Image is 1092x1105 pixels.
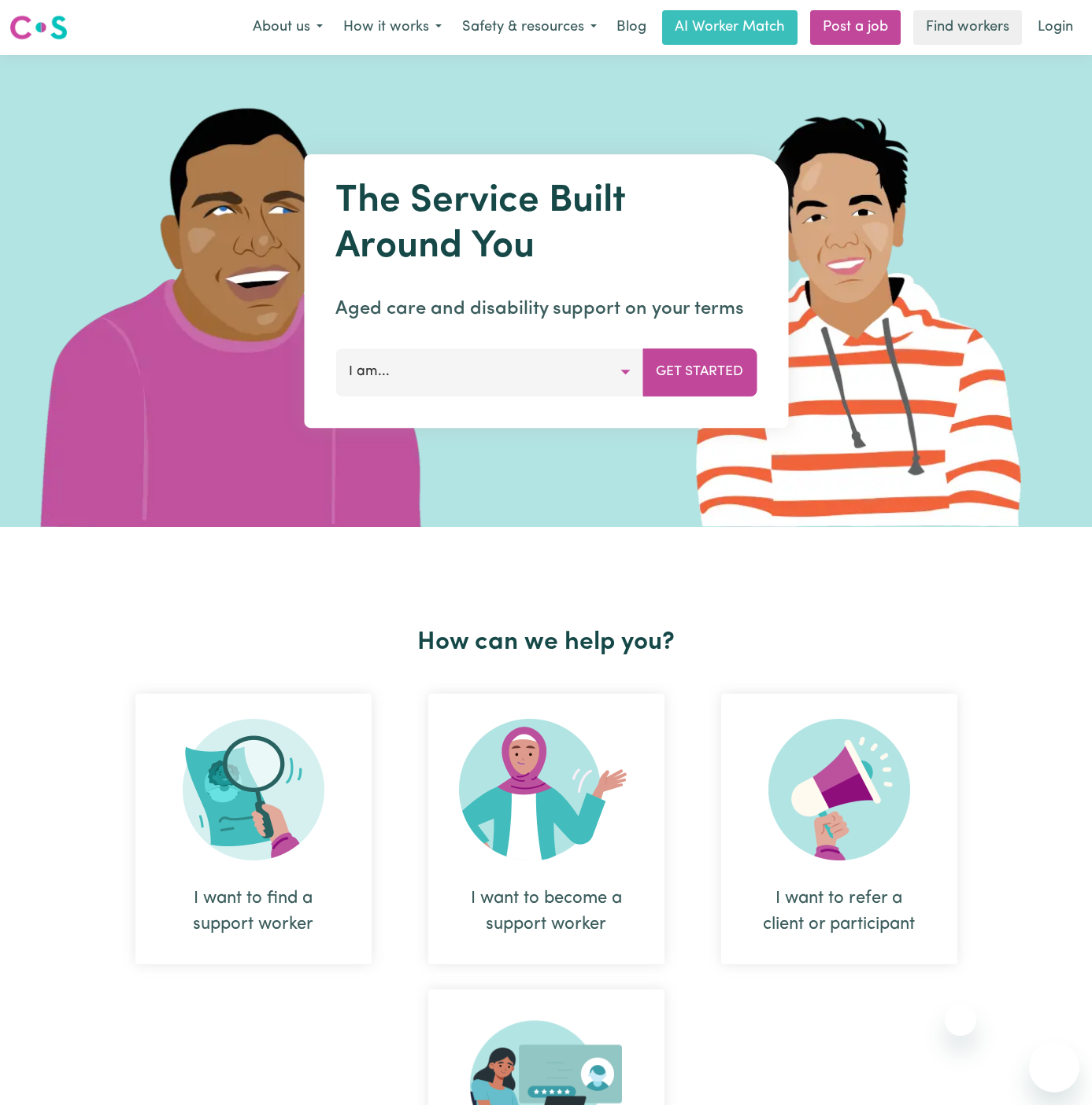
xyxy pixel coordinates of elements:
[135,694,372,964] div: I want to find a support worker
[466,886,627,937] div: I want to become a support worker
[945,1004,976,1036] iframe: Close message
[810,10,901,45] a: Post a job
[173,886,334,937] div: I want to find a support worker
[759,886,920,937] div: I want to refer a client or participant
[913,10,1022,45] a: Find workers
[452,11,607,44] button: Safety & resources
[9,13,68,42] img: Careseekers logo
[335,295,757,323] p: Aged care and disability support on your terms
[459,719,634,860] img: Become Worker
[642,348,757,396] button: Get Started
[242,11,333,44] button: About us
[768,719,910,860] img: Refer
[662,10,798,45] a: AI Worker Match
[333,11,452,44] button: How it works
[607,10,656,45] a: Blog
[107,628,986,657] h2: How can we help you?
[335,179,757,270] h1: The Service Built Around You
[9,9,68,46] a: Careseekers logo
[721,694,957,964] div: I want to refer a client or participant
[335,348,643,396] button: I am...
[183,719,324,860] img: Search
[1028,10,1083,45] a: Login
[428,694,664,964] div: I want to become a support worker
[1029,1042,1079,1092] iframe: Button to launch messaging window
